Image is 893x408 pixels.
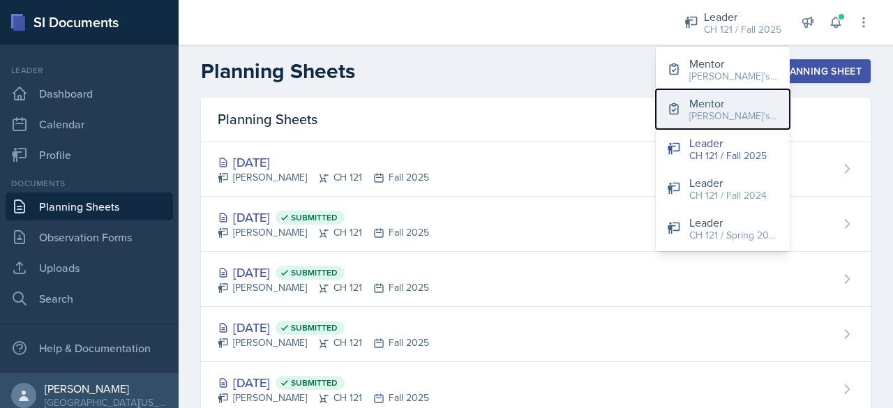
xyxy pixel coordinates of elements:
div: [PERSON_NAME] CH 121 Fall 2025 [218,225,429,240]
h2: Planning Sheets [201,59,355,84]
a: Dashboard [6,80,173,107]
div: CH 121 / Fall 2025 [704,22,781,37]
button: Leader CH 121 / Fall 2024 [656,169,790,209]
div: Leader [689,174,767,191]
div: Leader [689,214,779,231]
div: [DATE] [218,373,429,392]
div: Leader [6,64,173,77]
div: Help & Documentation [6,334,173,362]
div: [PERSON_NAME] [45,381,167,395]
div: [PERSON_NAME] CH 121 Fall 2025 [218,280,429,295]
span: Submitted [291,212,338,223]
div: [PERSON_NAME] CH 121 Fall 2025 [218,391,429,405]
a: Calendar [6,110,173,138]
div: [PERSON_NAME] CH 121 Fall 2025 [218,170,429,185]
a: Search [6,285,173,312]
a: [DATE] [PERSON_NAME]CH 121Fall 2025 [201,142,871,197]
span: Submitted [291,377,338,388]
span: Submitted [291,267,338,278]
a: Profile [6,141,173,169]
button: Mentor [PERSON_NAME]'s Groups / Fall 2025 [656,50,790,89]
a: Planning Sheets [6,192,173,220]
button: Leader CH 121 / Fall 2025 [656,129,790,169]
div: Leader [704,8,781,25]
div: CH 121 / Fall 2025 [689,149,767,163]
div: New Planning Sheet [742,66,862,77]
div: [DATE] [218,208,429,227]
div: Planning Sheets [201,98,871,142]
div: CH 121 / Fall 2024 [689,188,767,203]
div: [PERSON_NAME]'s Groups / Fall 2025 [689,69,779,84]
span: Submitted [291,322,338,333]
div: Mentor [689,55,779,72]
div: Documents [6,177,173,190]
a: [DATE] Submitted [PERSON_NAME]CH 121Fall 2025 [201,252,871,307]
button: Mentor [PERSON_NAME]'s Group / Spring 2025 [656,89,790,129]
div: CH 121 / Spring 2025 [689,228,779,243]
div: [PERSON_NAME] CH 121 Fall 2025 [218,335,429,350]
div: [DATE] [218,263,429,282]
div: Mentor [689,95,779,112]
button: New Planning Sheet [733,59,871,83]
button: Leader CH 121 / Spring 2025 [656,209,790,248]
div: [PERSON_NAME]'s Group / Spring 2025 [689,109,779,123]
a: Uploads [6,254,173,282]
a: Observation Forms [6,223,173,251]
div: [DATE] [218,318,429,337]
div: [DATE] [218,153,429,172]
a: [DATE] Submitted [PERSON_NAME]CH 121Fall 2025 [201,307,871,362]
div: Leader [689,135,767,151]
a: [DATE] Submitted [PERSON_NAME]CH 121Fall 2025 [201,197,871,252]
